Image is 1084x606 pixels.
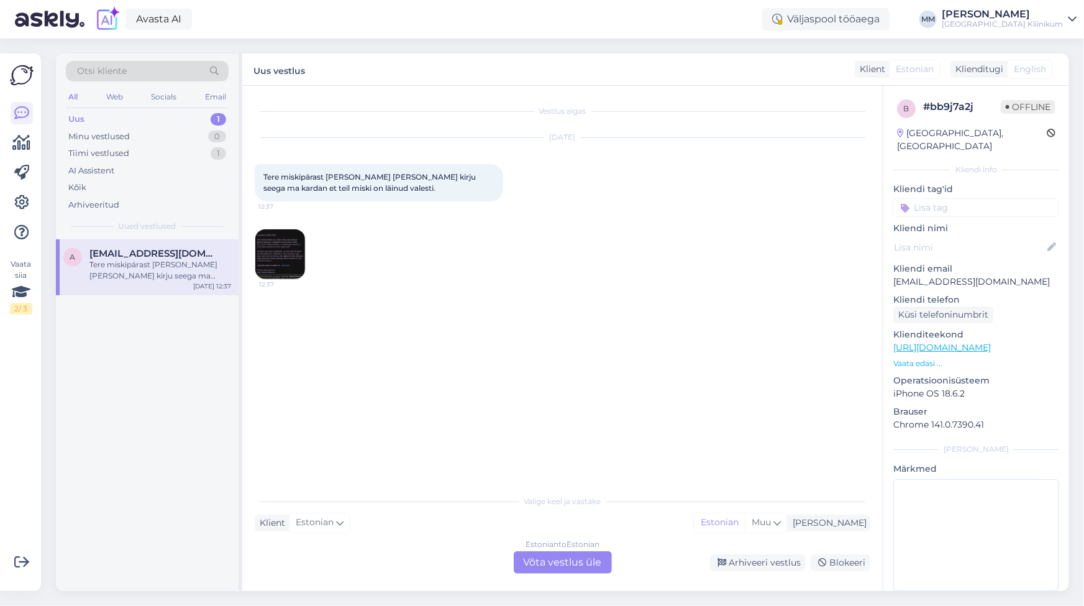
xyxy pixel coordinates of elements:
div: [GEOGRAPHIC_DATA], [GEOGRAPHIC_DATA] [897,127,1047,153]
span: Uued vestlused [119,221,176,232]
div: Tere miskipärast [PERSON_NAME] [PERSON_NAME] kirju seega ma kardan et teil miski on läinud valesti. [89,259,231,282]
div: Web [104,89,125,105]
div: Küsi telefoninumbrit [893,306,993,323]
div: [GEOGRAPHIC_DATA] Kliinikum [942,19,1063,29]
div: [PERSON_NAME] [942,9,1063,19]
p: Märkmed [893,462,1059,475]
div: [DATE] 12:37 [193,282,231,291]
span: Otsi kliente [77,65,127,78]
div: Klient [855,63,885,76]
div: [PERSON_NAME] [893,444,1059,455]
a: [URL][DOMAIN_NAME] [893,342,991,353]
div: Väljaspool tööaega [762,8,890,30]
div: Võta vestlus üle [514,551,612,574]
span: Offline [1001,100,1055,114]
span: b [904,104,909,113]
div: Klient [255,516,285,530]
span: English [1014,63,1046,76]
span: 12:37 [258,202,305,211]
a: Avasta AI [125,9,192,30]
div: Klienditugi [950,63,1003,76]
span: Argoploom@gmail.com [89,248,219,259]
div: Kliendi info [893,164,1059,175]
p: iPhone OS 18.6.2 [893,387,1059,400]
div: 1 [211,147,226,160]
div: MM [919,11,937,28]
div: Valige keel ja vastake [255,496,870,507]
div: Vestlus algas [255,106,870,117]
div: Email [203,89,229,105]
div: Vaata siia [10,259,32,314]
span: Estonian [896,63,934,76]
label: Uus vestlus [253,61,305,78]
span: Muu [752,516,771,528]
p: Operatsioonisüsteem [893,374,1059,387]
div: Tiimi vestlused [68,147,129,160]
div: Estonian [695,513,745,532]
span: A [70,252,76,262]
p: Chrome 141.0.7390.41 [893,418,1059,431]
div: 2 / 3 [10,303,32,314]
img: explore-ai [94,6,121,32]
div: Socials [148,89,179,105]
div: # bb9j7a2j [923,99,1001,114]
div: AI Assistent [68,165,114,177]
p: Kliendi email [893,262,1059,275]
div: All [66,89,80,105]
input: Lisa nimi [894,241,1045,254]
div: [DATE] [255,132,870,143]
input: Lisa tag [893,198,1059,217]
img: Askly Logo [10,63,34,87]
span: Tere miskipärast [PERSON_NAME] [PERSON_NAME] kirju seega ma kardan et teil miski on läinud valesti. [263,172,478,193]
p: Kliendi telefon [893,293,1059,306]
span: Estonian [296,516,334,530]
p: Brauser [893,405,1059,418]
div: Minu vestlused [68,131,130,143]
div: 1 [211,113,226,126]
div: Arhiveeritud [68,199,119,211]
p: Vaata edasi ... [893,358,1059,369]
div: Arhiveeri vestlus [710,554,806,571]
img: Attachment [255,229,305,279]
p: [EMAIL_ADDRESS][DOMAIN_NAME] [893,275,1059,288]
div: Blokeeri [811,554,870,571]
p: Kliendi tag'id [893,183,1059,196]
p: Klienditeekond [893,328,1059,341]
span: 12:37 [259,280,306,289]
div: Kõik [68,181,86,194]
div: Estonian to Estonian [526,539,599,550]
div: 0 [208,131,226,143]
div: Uus [68,113,84,126]
p: Kliendi nimi [893,222,1059,235]
div: [PERSON_NAME] [788,516,867,530]
a: [PERSON_NAME][GEOGRAPHIC_DATA] Kliinikum [942,9,1077,29]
